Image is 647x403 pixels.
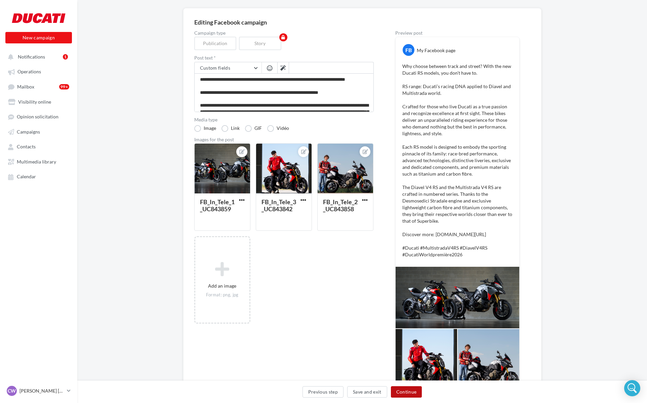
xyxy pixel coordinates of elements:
div: FB_In_Tele_2_UC843858 [323,198,358,213]
div: Preview post [395,31,520,35]
label: Media type [194,117,374,122]
span: Campaigns [17,129,40,135]
a: Visibility online [4,96,73,108]
button: Notifications 1 [4,50,71,63]
div: FB_In_Tele_1_UC843859 [200,198,235,213]
label: Campaign type [194,31,374,35]
span: Operations [17,69,41,75]
span: Multimedia library [17,159,56,164]
button: New campaign [5,32,72,43]
span: Visibility online [18,99,51,105]
span: Mailbox [17,84,34,89]
a: Operations [4,65,73,77]
div: Open Intercom Messenger [624,380,640,396]
a: Contacts [4,140,73,152]
span: CW [8,388,16,394]
a: Multimedia library [4,155,73,168]
label: GIF [245,125,262,132]
div: My Facebook page [417,47,455,54]
button: Custom fields [195,62,261,74]
p: [PERSON_NAME] [PERSON_NAME] [19,388,64,394]
div: 1 [63,54,68,60]
span: Opinion solicitation [17,114,58,120]
label: Post text * [194,56,374,60]
div: Images for the post [194,137,374,142]
a: Calendar [4,170,73,182]
a: CW [PERSON_NAME] [PERSON_NAME] [5,384,72,397]
span: Custom fields [200,65,231,71]
button: Save and exit [347,386,387,398]
div: 99+ [59,84,69,89]
span: Notifications [18,54,45,60]
label: Image [194,125,216,132]
p: Why choose between track and street? With the new Ducati RS models, you don’t have to. RS range: ... [402,63,513,258]
a: Campaigns [4,125,73,138]
div: Editing Facebook campaign [194,19,530,25]
span: Contacts [17,144,36,150]
button: Previous step [302,386,344,398]
div: FB_In_Tele_3_UC843842 [261,198,296,213]
button: Continue [391,386,422,398]
label: Link [221,125,240,132]
span: Calendar [17,174,36,180]
div: FB [403,44,414,56]
a: Opinion solicitation [4,110,73,122]
a: Mailbox99+ [4,80,73,93]
label: Vidéo [267,125,289,132]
